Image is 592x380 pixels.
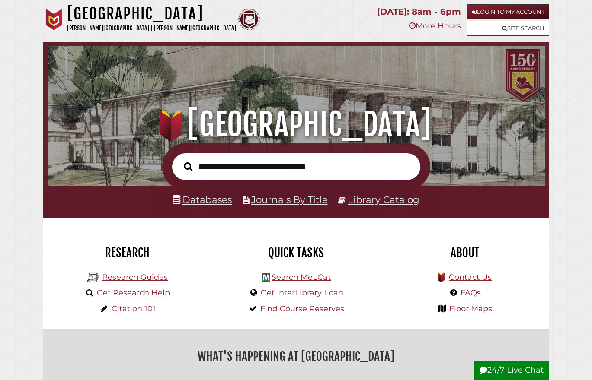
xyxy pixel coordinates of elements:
[449,272,492,282] a: Contact Us
[67,23,236,33] p: [PERSON_NAME][GEOGRAPHIC_DATA] | [PERSON_NAME][GEOGRAPHIC_DATA]
[461,288,481,298] a: FAQs
[251,194,328,205] a: Journals By Title
[467,21,549,36] a: Site Search
[112,304,156,313] a: Citation 101
[179,160,197,173] button: Search
[50,245,205,260] h2: Research
[67,4,236,23] h1: [GEOGRAPHIC_DATA]
[387,245,543,260] h2: About
[43,9,65,30] img: Calvin University
[173,194,232,205] a: Databases
[56,105,536,143] h1: [GEOGRAPHIC_DATA]
[272,272,331,282] a: Search MeLCat
[262,273,270,282] img: Hekman Library Logo
[218,245,374,260] h2: Quick Tasks
[377,4,461,19] p: [DATE]: 8am - 6pm
[102,272,168,282] a: Research Guides
[87,271,100,284] img: Hekman Library Logo
[97,288,170,298] a: Get Research Help
[238,9,260,30] img: Calvin Theological Seminary
[50,346,543,366] h2: What's Happening at [GEOGRAPHIC_DATA]
[449,304,492,313] a: Floor Maps
[348,194,419,205] a: Library Catalog
[261,288,343,298] a: Get InterLibrary Loan
[409,21,461,31] a: More Hours
[260,304,344,313] a: Find Course Reserves
[184,162,192,171] i: Search
[467,4,549,19] a: Login to My Account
